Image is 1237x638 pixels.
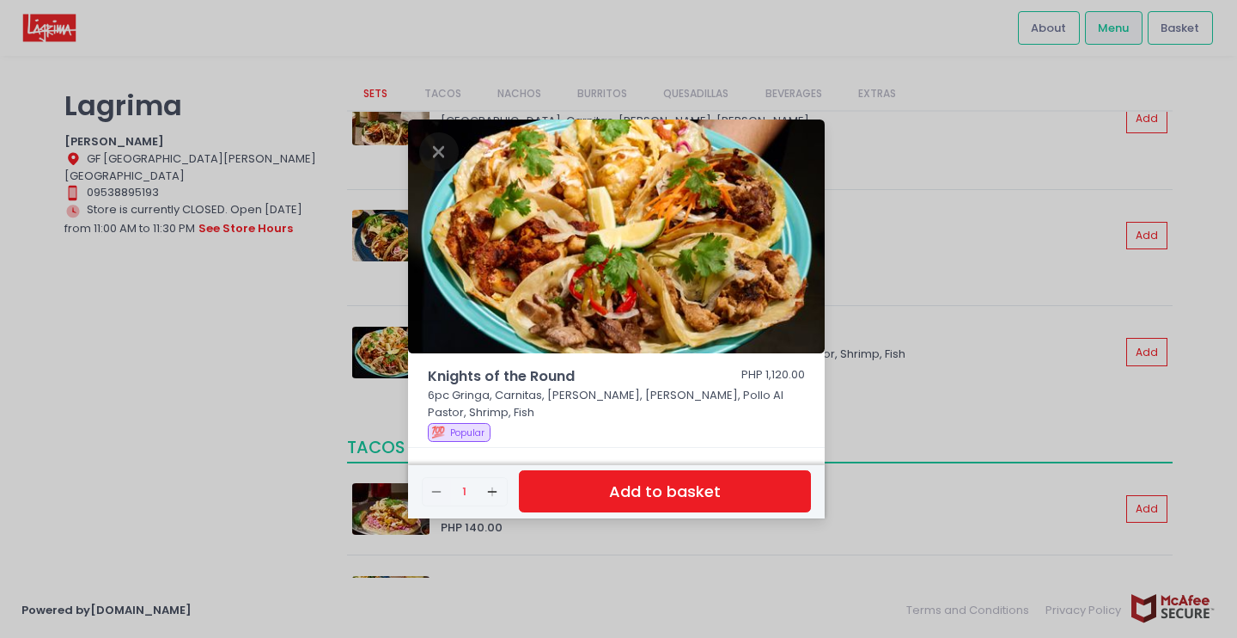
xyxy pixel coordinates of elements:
img: Knights of the Round [408,120,825,353]
p: 6pc Gringa, Carnitas, [PERSON_NAME], [PERSON_NAME], Pollo Al Pastor, Shrimp, Fish [428,387,806,420]
button: Close [419,142,459,159]
span: Popular [450,426,484,439]
button: Add to basket [519,470,811,512]
div: PHP 1,120.00 [741,366,805,387]
span: Knights of the Round [428,366,711,387]
span: 💯 [431,424,445,440]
